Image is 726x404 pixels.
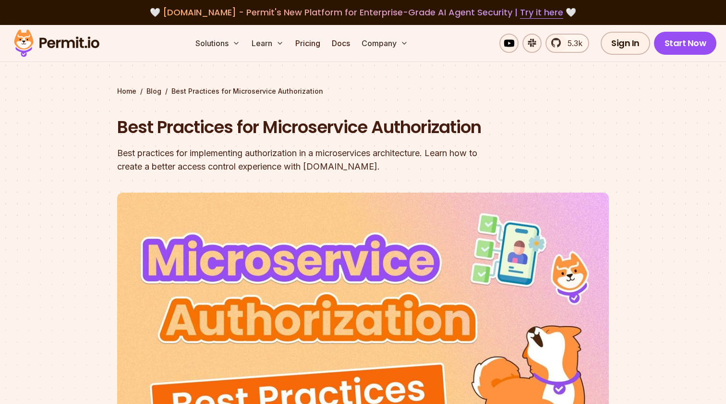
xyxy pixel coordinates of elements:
img: Permit logo [10,27,104,60]
a: Try it here [520,6,563,19]
button: Solutions [192,34,244,53]
a: Start Now [654,32,717,55]
a: Pricing [291,34,324,53]
span: 5.3k [562,37,582,49]
h1: Best Practices for Microservice Authorization [117,115,486,139]
a: Sign In [601,32,650,55]
a: Docs [328,34,354,53]
button: Learn [248,34,288,53]
span: [DOMAIN_NAME] - Permit's New Platform for Enterprise-Grade AI Agent Security | [163,6,563,18]
a: Blog [146,86,161,96]
a: 5.3k [545,34,589,53]
button: Company [358,34,412,53]
a: Home [117,86,136,96]
div: Best practices for implementing authorization in a microservices architecture. Learn how to creat... [117,147,486,173]
div: 🤍 🤍 [23,6,703,19]
div: / / [117,86,609,96]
